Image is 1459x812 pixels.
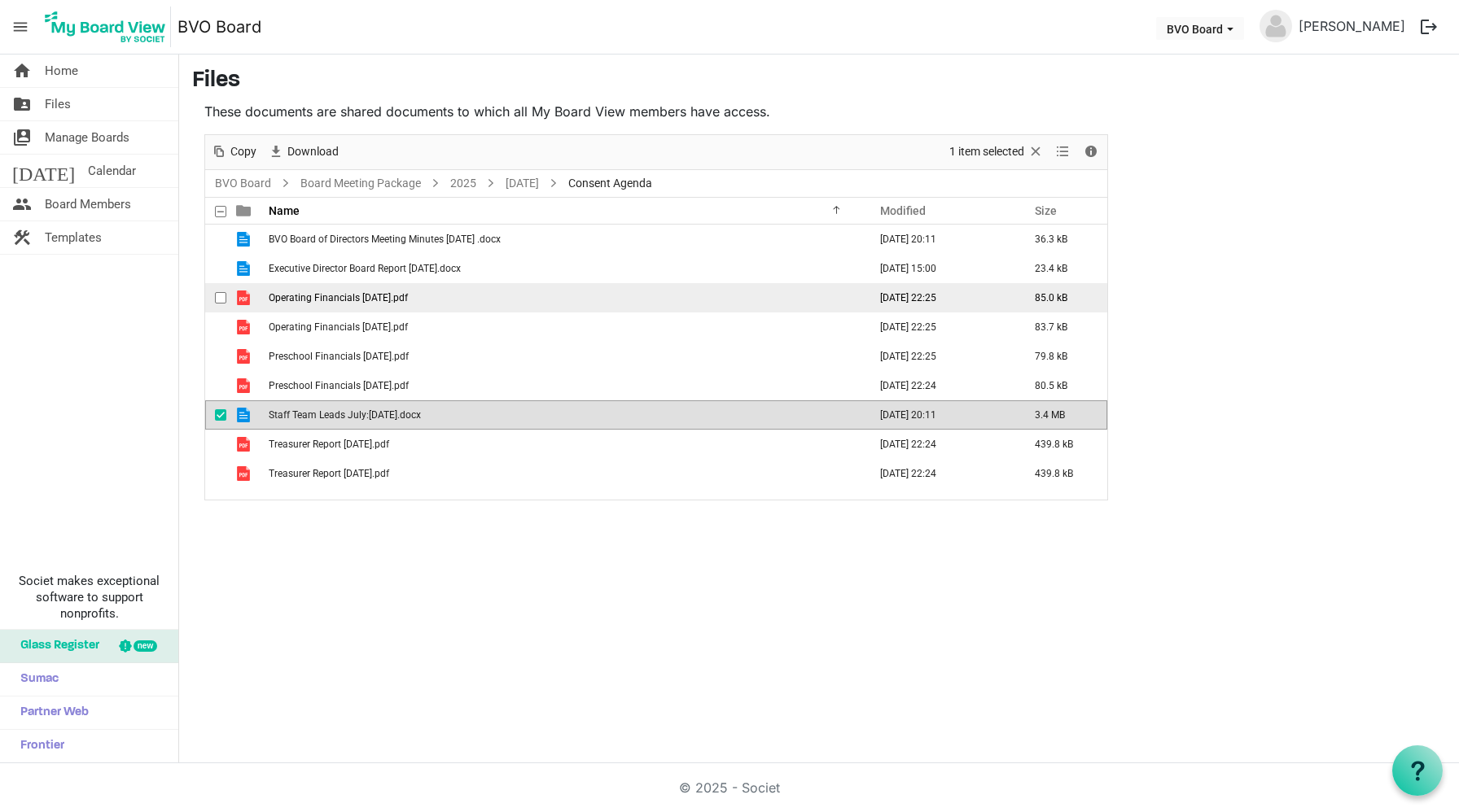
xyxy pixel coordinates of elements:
td: checkbox [205,400,226,430]
td: is template cell column header type [226,430,264,459]
div: new [134,640,157,652]
span: Staff Team Leads July:[DATE].docx [269,409,421,421]
div: Clear selection [944,135,1049,169]
td: is template cell column header type [226,225,264,254]
a: [DATE] [502,173,542,194]
span: home [12,55,32,87]
td: 23.4 kB is template cell column header Size [1018,254,1107,283]
td: 439.8 kB is template cell column header Size [1018,459,1107,488]
span: Operating Financials [DATE].pdf [269,292,408,303]
span: Partner Web [12,696,89,729]
td: August 25, 2025 22:25 column header Modified [863,312,1018,342]
td: checkbox [205,371,226,400]
span: BVO Board of Directors Meeting Minutes [DATE] .docx [269,234,501,245]
span: Frontier [12,730,64,762]
td: checkbox [205,459,226,488]
td: 3.4 MB is template cell column header Size [1018,400,1107,430]
a: My Board View Logo [40,7,177,47]
span: folder_shared [12,88,32,120]
span: Treasurer Report [DATE].pdf [269,468,389,479]
a: BVO Board [177,11,261,43]
span: Home [45,55,78,87]
td: 83.7 kB is template cell column header Size [1018,312,1107,342]
span: switch_account [12,121,32,154]
td: August 25, 2025 22:24 column header Modified [863,459,1018,488]
span: menu [5,11,36,42]
span: Executive Director Board Report [DATE].docx [269,263,461,274]
span: Glass Register [12,630,99,662]
a: BVO Board [212,173,274,194]
div: Details [1077,135,1105,169]
td: August 25, 2025 22:25 column header Modified [863,283,1018,312]
button: Selection [947,142,1047,162]
p: These documents are shared documents to which all My Board View members have access. [204,102,1108,121]
td: checkbox [205,430,226,459]
td: 36.3 kB is template cell column header Size [1018,225,1107,254]
a: Board Meeting Package [297,173,424,194]
span: Download [286,142,340,162]
span: Treasurer Report [DATE].pdf [269,439,389,450]
button: BVO Board dropdownbutton [1156,17,1244,40]
td: Treasurer Report July 25.pdf is template cell column header Name [264,430,863,459]
span: Copy [229,142,258,162]
button: Download [265,142,342,162]
td: is template cell column header type [226,312,264,342]
div: View [1049,135,1077,169]
td: checkbox [205,225,226,254]
span: Consent Agenda [565,173,655,194]
span: Name [269,204,300,217]
span: Files [45,88,71,120]
td: is template cell column header type [226,254,264,283]
span: [DATE] [12,155,75,187]
td: is template cell column header type [226,459,264,488]
td: Staff Team Leads July:August 2025.docx is template cell column header Name [264,400,863,430]
span: Size [1035,204,1057,217]
td: BVO Board of Directors Meeting Minutes June 26th, 2025 .docx is template cell column header Name [264,225,863,254]
a: [PERSON_NAME] [1292,10,1412,42]
span: Board Members [45,188,131,220]
td: 79.8 kB is template cell column header Size [1018,342,1107,371]
td: is template cell column header type [226,400,264,430]
td: Preschool Financials Jun 25.pdf is template cell column header Name [264,371,863,400]
span: people [12,188,32,220]
span: Modified [880,204,926,217]
a: © 2025 - Societ [679,779,780,796]
td: Treasurer Report Jun 25.pdf is template cell column header Name [264,459,863,488]
td: August 25, 2025 22:25 column header Modified [863,342,1018,371]
span: 1 item selected [948,142,1026,162]
td: August 25, 2025 20:11 column header Modified [863,400,1018,430]
span: Preschool Financials [DATE].pdf [269,380,409,391]
td: Preschool Financials July 25.pdf is template cell column header Name [264,342,863,371]
span: Societ makes exceptional software to support nonprofits. [7,573,171,622]
td: August 25, 2025 22:24 column header Modified [863,430,1018,459]
td: is template cell column header type [226,342,264,371]
a: 2025 [447,173,480,194]
div: Download [262,135,344,169]
td: 80.5 kB is template cell column header Size [1018,371,1107,400]
span: Preschool Financials [DATE].pdf [269,351,409,362]
td: Operating Financials July 25.pdf is template cell column header Name [264,283,863,312]
div: Copy [205,135,262,169]
button: logout [1412,10,1446,44]
span: Sumac [12,663,59,696]
span: Calendar [88,155,136,187]
button: Copy [208,142,260,162]
td: checkbox [205,283,226,312]
span: Templates [45,221,102,254]
img: My Board View Logo [40,7,171,47]
button: Details [1080,142,1102,162]
td: August 25, 2025 22:24 column header Modified [863,371,1018,400]
td: August 25, 2025 20:11 column header Modified [863,225,1018,254]
button: View dropdownbutton [1053,142,1072,162]
td: Operating Financials Jun 25.pdf is template cell column header Name [264,312,863,342]
td: Executive Director Board Report August 2025.docx is template cell column header Name [264,254,863,283]
td: checkbox [205,342,226,371]
td: checkbox [205,254,226,283]
span: Manage Boards [45,121,129,154]
td: is template cell column header type [226,283,264,312]
td: checkbox [205,312,226,342]
td: is template cell column header type [226,371,264,400]
span: construction [12,221,32,254]
td: 85.0 kB is template cell column header Size [1018,283,1107,312]
td: August 27, 2025 15:00 column header Modified [863,254,1018,283]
